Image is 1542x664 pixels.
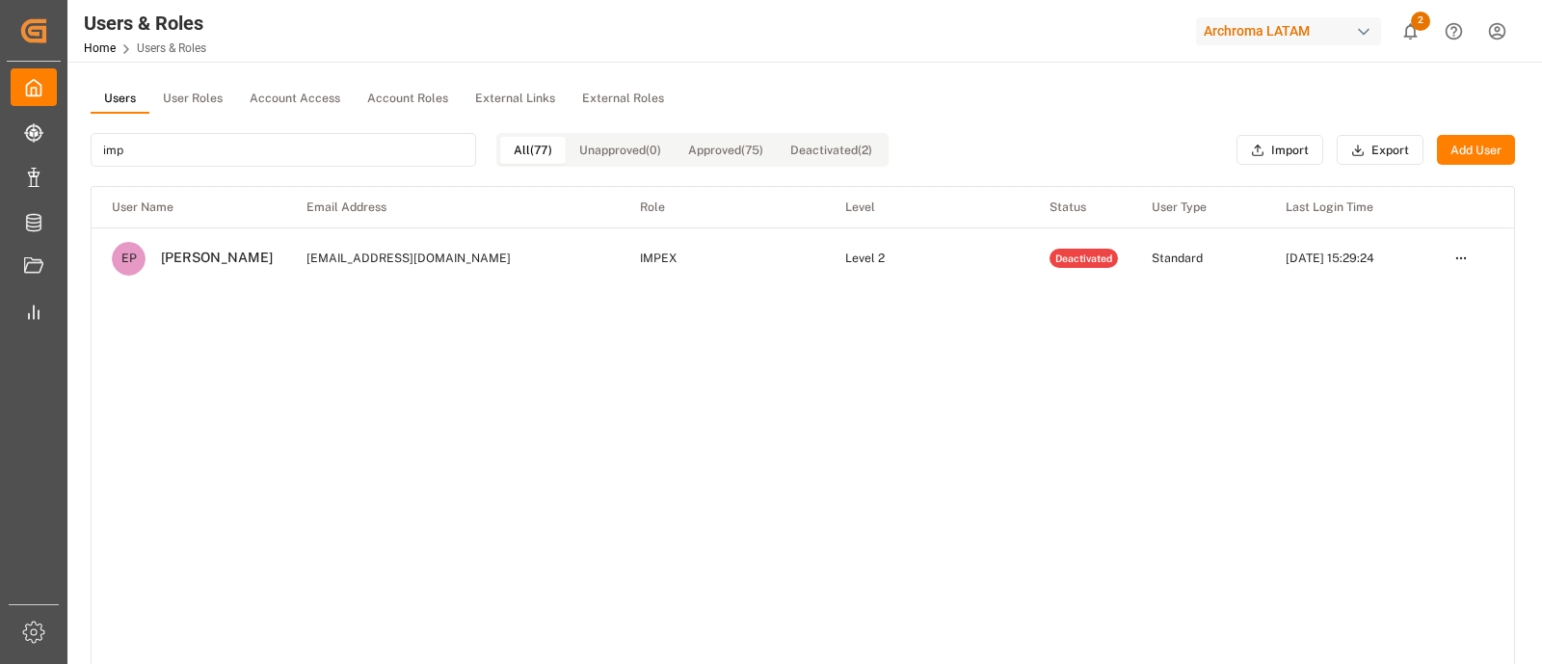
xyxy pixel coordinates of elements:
[825,227,1029,289] td: Level 2
[1411,12,1430,31] span: 2
[1196,17,1381,45] div: Archroma LATAM
[620,187,824,227] th: Role
[675,137,777,164] button: Approved (75)
[236,85,354,114] button: Account Access
[84,9,206,38] div: Users & Roles
[1029,187,1132,227] th: Status
[84,41,116,55] a: Home
[1265,227,1434,289] td: [DATE] 15:29:24
[569,85,678,114] button: External Roles
[354,85,462,114] button: Account Roles
[1050,249,1119,268] div: Deactivated
[462,85,569,114] button: External Links
[149,85,236,114] button: User Roles
[1337,135,1423,166] button: Export
[1131,227,1264,289] td: Standard
[146,250,273,267] div: [PERSON_NAME]
[286,227,620,289] td: [EMAIL_ADDRESS][DOMAIN_NAME]
[92,187,286,227] th: User Name
[620,227,824,289] td: IMPEX
[825,187,1029,227] th: Level
[1236,135,1323,166] button: Import
[777,137,886,164] button: Deactivated (2)
[1437,135,1515,166] button: Add User
[1432,10,1476,53] button: Help Center
[566,137,675,164] button: Unapproved (0)
[1389,10,1432,53] button: show 2 new notifications
[91,85,149,114] button: Users
[286,187,620,227] th: Email Address
[1196,13,1389,49] button: Archroma LATAM
[91,133,476,167] input: Search for users
[1265,187,1434,227] th: Last Login Time
[1131,187,1264,227] th: User Type
[500,137,566,164] button: All (77)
